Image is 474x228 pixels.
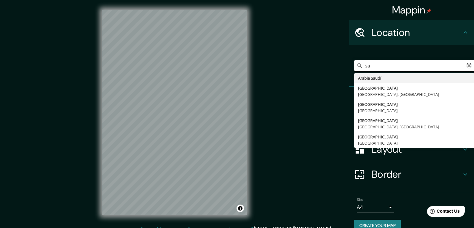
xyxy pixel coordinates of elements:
div: Border [349,162,474,187]
div: [GEOGRAPHIC_DATA] [358,107,470,114]
div: [GEOGRAPHIC_DATA] [358,134,470,140]
input: Pick your city or area [354,60,474,71]
img: pin-icon.png [426,8,431,13]
div: Layout [349,137,474,162]
div: Arabia Saudí [358,75,470,81]
iframe: Help widget launcher [419,204,467,221]
label: Size [357,197,363,202]
canvas: Map [102,10,247,215]
div: [GEOGRAPHIC_DATA] [358,117,470,124]
h4: Border [372,168,462,181]
button: Toggle attribution [237,205,244,212]
div: [GEOGRAPHIC_DATA] [358,85,470,91]
div: [GEOGRAPHIC_DATA], [GEOGRAPHIC_DATA] [358,91,470,97]
div: [GEOGRAPHIC_DATA] [358,101,470,107]
h4: Location [372,26,462,39]
div: Style [349,112,474,137]
div: A4 [357,202,394,212]
div: Location [349,20,474,45]
h4: Layout [372,143,462,156]
h4: Mappin [392,4,432,16]
div: Pins [349,87,474,112]
div: [GEOGRAPHIC_DATA] [358,140,470,146]
div: [GEOGRAPHIC_DATA], [GEOGRAPHIC_DATA] [358,124,470,130]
